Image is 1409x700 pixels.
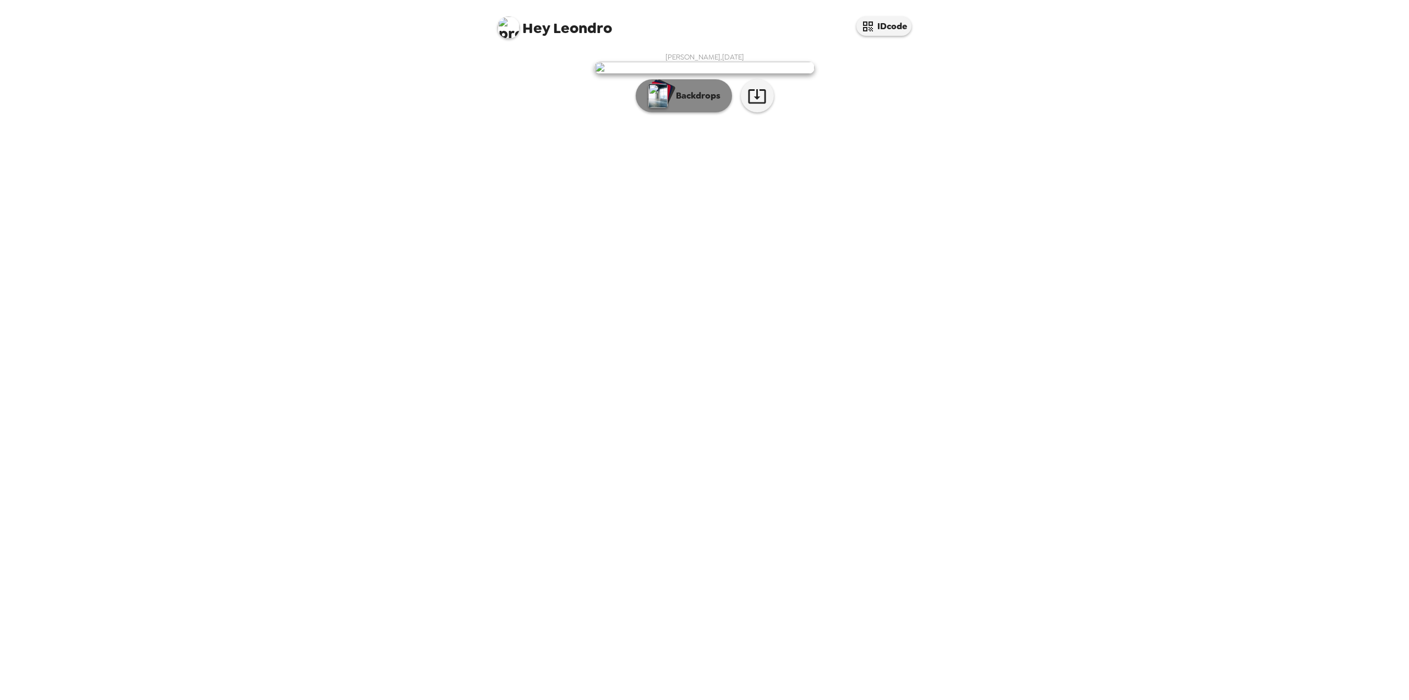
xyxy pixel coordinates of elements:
[498,11,612,36] span: Leondro
[594,62,815,74] img: user
[522,18,550,38] span: Hey
[636,79,732,112] button: Backdrops
[498,17,520,39] img: profile pic
[670,89,720,102] p: Backdrops
[856,17,911,36] button: IDcode
[665,52,744,62] span: [PERSON_NAME] , [DATE]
